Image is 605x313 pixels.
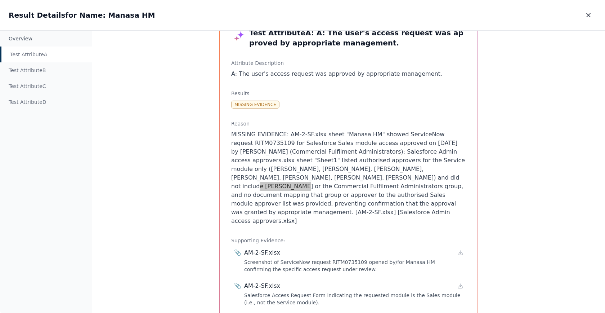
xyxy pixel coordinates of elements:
div: Missing Evidence [231,101,279,109]
span: 📎 [234,282,241,290]
h3: Results [231,90,466,97]
p: A: The user's access request was approved by appropriate management. [231,70,466,78]
p: MISSING EVIDENCE: AM-2-SF.xlsx sheet "Manasa HM" showed ServiceNow request RITM0735109 for Salesf... [231,130,466,225]
a: Download file [457,283,463,289]
a: Download file [457,250,463,256]
h3: Reason [231,120,466,127]
h3: Test Attribute A : A: The user's access request was approved by appropriate management. [231,28,466,48]
div: AM-2-SF.xlsx [244,282,280,290]
span: 📎 [234,248,241,257]
div: Salesforce Access Request Form indicating the requested module is the Sales module (i.e., not the... [244,292,463,306]
h3: Attribute Description [231,59,466,67]
h2: Result Details for Name: Manasa HM [9,10,155,20]
div: AM-2-SF.xlsx [244,248,280,257]
div: Screenshot of ServiceNow request RITM0735109 opened by/for Manasa HM confirming the specific acce... [244,259,463,273]
h3: Supporting Evidence: [231,237,466,244]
